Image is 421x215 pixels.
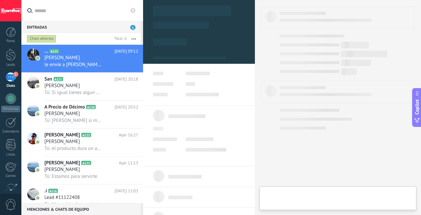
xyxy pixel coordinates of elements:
[44,138,80,145] span: [PERSON_NAME]
[36,56,40,60] img: icon
[44,132,80,138] span: [PERSON_NAME]
[1,106,20,112] div: WhatsApp
[44,173,98,179] span: Tú: Estamos para servirte.
[1,174,20,178] div: Correo
[130,25,136,30] span: 1
[44,117,102,124] span: Tú: [PERSON_NAME] si me quedan solo esos 26
[112,36,127,42] div: Total: 6
[21,45,143,72] a: avataricon...A125[DATE] 09:12[PERSON_NAME]le envíe a [PERSON_NAME] para que lo revise, muchas gra...
[86,105,96,109] span: A126
[44,104,85,110] span: A Precio de Décimo
[44,166,80,173] span: [PERSON_NAME]
[21,21,141,33] div: Entradas
[36,84,40,88] img: icon
[44,61,102,68] span: le envíe a [PERSON_NAME] para que lo revise, muchas gracias
[44,145,102,152] span: Tú: el producto dura un aproximado de 2 a 5 dias
[1,153,20,157] div: Listas
[1,130,20,134] div: Calendario
[48,189,58,193] span: A116
[44,55,80,61] span: [PERSON_NAME]
[44,76,52,83] span: San
[44,201,102,207] span: Tú: Me podría dar sus datos para registrarlo en nuestro sistema y poder brindarle información de ...
[27,35,56,43] div: Chats abiertos
[21,73,143,100] a: avatariconSanA121[DATE] 20:18[PERSON_NAME]Tú: Si igual tienes algun producto Winner que desees qu...
[36,168,40,172] img: icon
[114,104,138,110] span: [DATE] 20:52
[21,203,141,215] div: Menciones & Chats de equipo
[114,188,138,194] span: [DATE] 15:03
[119,132,138,138] span: Ayer 16:27
[21,184,143,212] a: avataricon.iA116[DATE] 15:03Lead #11122408Tú: Me podría dar sus datos para registrarlo en nuestro...
[44,48,48,55] span: ...
[36,196,40,200] img: icon
[119,160,138,166] span: Ayer 11:13
[21,129,143,156] a: avataricon[PERSON_NAME]A123Ayer 16:27[PERSON_NAME]Tú: el producto dura un aproximado de 2 a 5 dias
[81,133,91,137] span: A123
[54,77,63,81] span: A121
[36,140,40,144] img: icon
[13,72,18,77] span: 1
[44,160,80,166] span: [PERSON_NAME]
[36,112,40,116] img: icon
[1,84,20,88] div: Chats
[21,156,143,184] a: avataricon[PERSON_NAME]A122Ayer 11:13[PERSON_NAME]Tú: Estamos para servirte.
[114,76,138,83] span: [DATE] 20:18
[44,194,80,201] span: Lead #11122408
[81,161,91,165] span: A122
[114,48,138,55] span: [DATE] 09:12
[44,188,47,194] span: .i
[44,89,102,96] span: Tú: Si igual tienes algun producto Winner que desees que traigamos, envianos la data y lo validamos.
[21,101,143,128] a: avatariconA Precio de DécimoA126[DATE] 20:52[PERSON_NAME]Tú: [PERSON_NAME] si me quedan solo esos 26
[1,63,20,67] div: Leads
[1,39,20,43] div: Panel
[44,110,80,117] span: [PERSON_NAME]
[414,100,420,115] span: Copilot
[44,83,80,89] span: [PERSON_NAME]
[49,49,59,53] span: A125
